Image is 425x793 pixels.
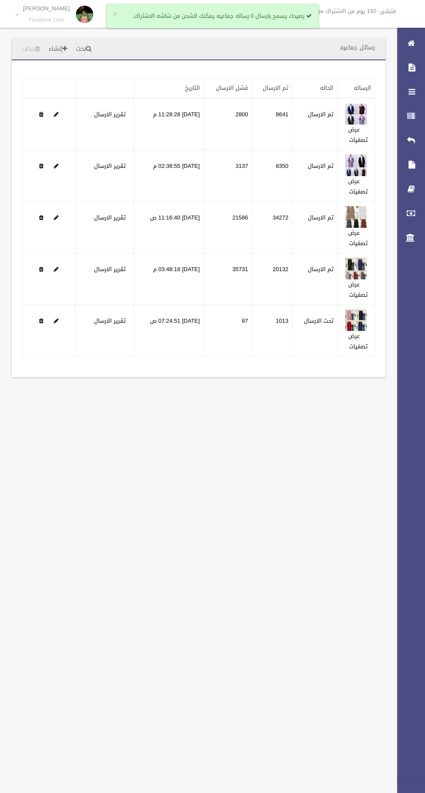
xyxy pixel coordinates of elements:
a: Edit [345,109,367,120]
td: 35731 [203,253,252,305]
a: Edit [54,109,59,120]
a: Edit [54,212,59,223]
th: الرساله [337,79,375,98]
td: [DATE] 02:38:55 م [134,150,203,202]
a: إنشاء [45,41,71,57]
td: 8350 [252,150,292,202]
a: تقرير الارسال [94,161,126,171]
a: Edit [54,315,59,326]
label: تم الارسال [308,213,333,223]
td: 87 [203,305,252,357]
a: Edit [54,264,59,275]
a: عرض تصفيات [348,124,368,145]
label: تحت الارسال [304,316,333,326]
label: تم الارسال [308,264,333,275]
a: Edit [345,315,367,326]
label: تم الارسال [308,109,333,120]
a: تقرير الارسال [94,315,126,326]
a: Edit [345,212,367,223]
a: Edit [345,264,367,275]
img: 638892999007311369.jpg [345,206,367,228]
div: رصيدك يسمح بارسال 0 رساله جماعيه يمكنك الشحن من شاشه الاشتراك. [106,4,319,28]
td: [DATE] 11:28:28 م [134,98,203,150]
p: [PERSON_NAME] [23,5,70,12]
img: 638897466629339073.jpg [345,258,367,279]
img: 638906668949394058.jpeg [345,309,367,331]
td: [DATE] 03:48:18 م [134,253,203,305]
a: تقرير الارسال [94,212,126,223]
td: 34272 [252,202,292,253]
a: عرض تصفيات [348,227,368,249]
label: تم الارسال [308,161,333,171]
a: تقرير الارسال [94,109,126,120]
td: [DATE] 11:16:40 ص [134,202,203,253]
a: Edit [345,161,367,171]
a: Edit [54,161,59,171]
td: 2800 [203,98,252,150]
a: عرض تصفيات [348,279,368,300]
td: 8641 [252,98,292,150]
a: تقرير الارسال [94,264,126,275]
img: 638734956021166553.jpeg [345,154,367,176]
td: 20132 [252,253,292,305]
td: 1013 [252,305,292,357]
a: بحث [72,41,95,57]
a: عرض تصفيات [348,176,368,197]
img: 638728362048474020.jpg [345,103,367,125]
a: تم الارسال [263,82,288,93]
header: رسائل جماعيه [330,39,386,56]
td: 3137 [203,150,252,202]
th: الحاله [292,79,337,98]
a: التاريخ [185,82,200,93]
small: Facebook User [23,17,70,23]
button: × [113,10,118,19]
a: فشل الارسال [216,82,248,93]
a: عرض تصفيات [348,331,368,352]
td: [DATE] 07:24:51 ص [134,305,203,357]
td: 21586 [203,202,252,253]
